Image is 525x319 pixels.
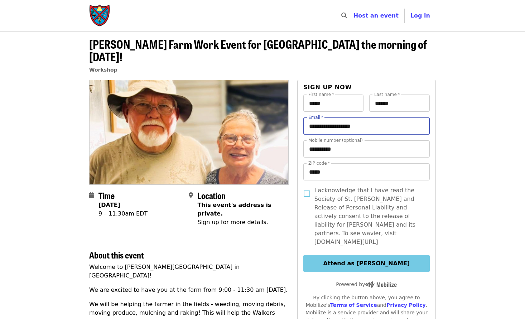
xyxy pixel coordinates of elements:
[90,80,288,184] img: Walker Farm Work Event for Durham Academy the morning of 8/29/2025! organized by Society of St. A...
[308,138,363,142] label: Mobile number (optional)
[89,263,289,280] p: Welcome to [PERSON_NAME][GEOGRAPHIC_DATA] in [GEOGRAPHIC_DATA]!
[303,140,430,158] input: Mobile number (optional)
[374,92,400,97] label: Last name
[308,115,323,120] label: Email
[89,248,144,261] span: About this event
[386,302,426,308] a: Privacy Policy
[89,35,427,65] span: [PERSON_NAME] Farm Work Event for [GEOGRAPHIC_DATA] the morning of [DATE]!
[89,286,289,294] p: We are excited to have you at the farm from 9:00 - 11:30 am [DATE].
[197,219,268,226] span: Sign up for more details.
[89,67,117,73] a: Workshop
[353,12,399,19] a: Host an event
[314,186,424,246] span: I acknowledge that I have read the Society of St. [PERSON_NAME] and Release of Personal Liability...
[405,9,436,23] button: Log in
[303,84,352,91] span: Sign up now
[303,255,430,272] button: Attend as [PERSON_NAME]
[98,202,120,208] strong: [DATE]
[308,161,330,165] label: ZIP code
[98,189,115,202] span: Time
[89,4,111,27] img: Society of St. Andrew - Home
[341,12,347,19] i: search icon
[308,92,334,97] label: First name
[89,192,94,199] i: calendar icon
[197,189,226,202] span: Location
[330,302,377,308] a: Terms of Service
[351,7,357,24] input: Search
[365,281,397,288] img: Powered by Mobilize
[197,202,271,217] span: This event's address is private.
[98,209,148,218] div: 9 – 11:30am EDT
[303,163,430,180] input: ZIP code
[369,95,430,112] input: Last name
[303,95,364,112] input: First name
[336,281,397,287] span: Powered by
[189,192,193,199] i: map-marker-alt icon
[303,117,430,135] input: Email
[410,12,430,19] span: Log in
